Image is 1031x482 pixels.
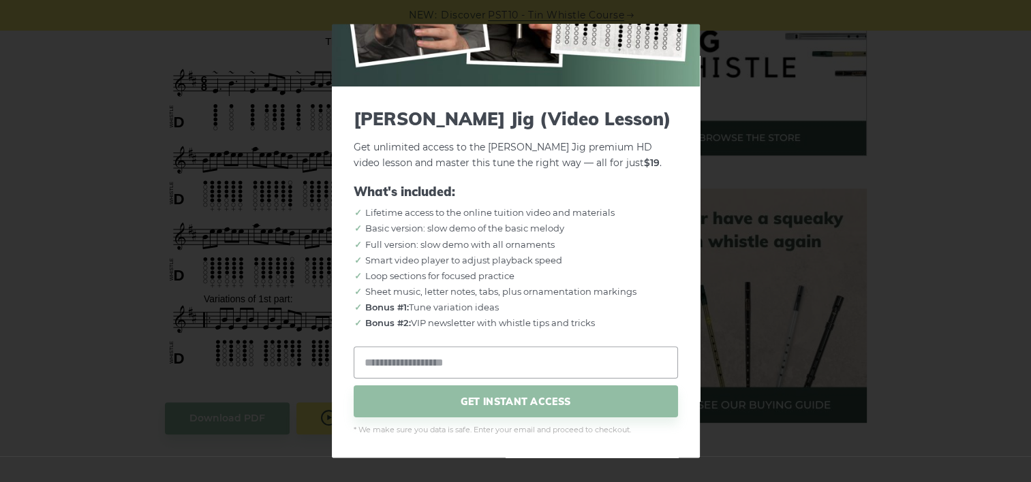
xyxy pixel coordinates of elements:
li: Loop sections for focused practice [365,269,678,283]
li: Basic version: slow demo of the basic melody [365,222,678,236]
strong: $19 [644,157,660,169]
li: Smart video player to adjust playback speed [365,253,678,268]
strong: Bonus #1: [365,302,409,312]
span: * We make sure you data is safe. Enter your email and proceed to checkout. [354,425,678,437]
span: What's included: [354,184,678,199]
li: Full version: slow demo with all ornaments [365,238,678,252]
span: [PERSON_NAME] Jig (Video Lesson) [354,108,678,129]
li: VIP newsletter with whistle tips and tricks [365,317,678,331]
li: Sheet music, letter notes, tabs, plus ornamentation markings [365,285,678,299]
span: GET INSTANT ACCESS [354,386,678,418]
li: Lifetime access to the online tuition video and materials [365,206,678,221]
p: Get unlimited access to the [PERSON_NAME] Jig premium HD video lesson and master this tune the ri... [354,108,678,171]
li: Tune variation ideas [365,300,678,315]
strong: Bonus #2: [365,318,411,329]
